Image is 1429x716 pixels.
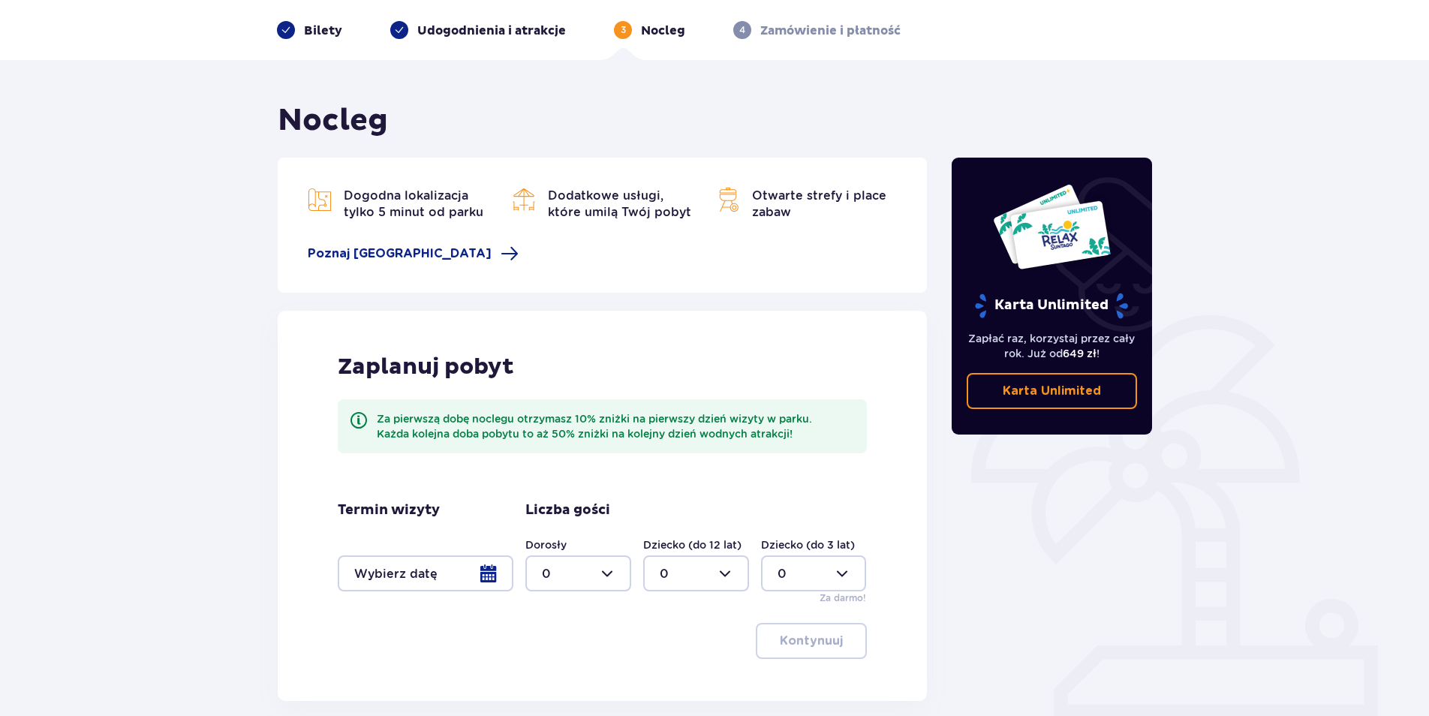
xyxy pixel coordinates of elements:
img: Map Icon [308,188,332,212]
p: 3 [621,23,626,37]
label: Dorosły [525,537,567,552]
p: Liczba gości [525,501,610,519]
p: Zamówienie i płatność [760,23,901,39]
div: Za pierwszą dobę noclegu otrzymasz 10% zniżki na pierwszy dzień wizyty w parku. Każda kolejna dob... [377,411,855,441]
label: Dziecko (do 3 lat) [761,537,855,552]
p: Bilety [304,23,342,39]
h1: Nocleg [278,102,388,140]
label: Dziecko (do 12 lat) [643,537,742,552]
p: Karta Unlimited [973,293,1130,319]
p: Za darmo! [820,591,866,605]
a: Karta Unlimited [967,373,1138,409]
img: Bar Icon [512,188,536,212]
button: Kontynuuj [756,623,867,659]
p: Nocleg [641,23,685,39]
p: Termin wizyty [338,501,440,519]
p: Udogodnienia i atrakcje [417,23,566,39]
span: Dogodna lokalizacja tylko 5 minut od parku [344,188,483,219]
span: Poznaj [GEOGRAPHIC_DATA] [308,245,492,262]
span: Dodatkowe usługi, które umilą Twój pobyt [548,188,691,219]
p: Kontynuuj [780,633,843,649]
p: Karta Unlimited [1003,383,1101,399]
img: Map Icon [716,188,740,212]
p: Zaplanuj pobyt [338,353,514,381]
span: 649 zł [1063,347,1097,360]
p: 4 [739,23,745,37]
p: Zapłać raz, korzystaj przez cały rok. Już od ! [967,331,1138,361]
span: Otwarte strefy i place zabaw [752,188,886,219]
a: Poznaj [GEOGRAPHIC_DATA] [308,245,519,263]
